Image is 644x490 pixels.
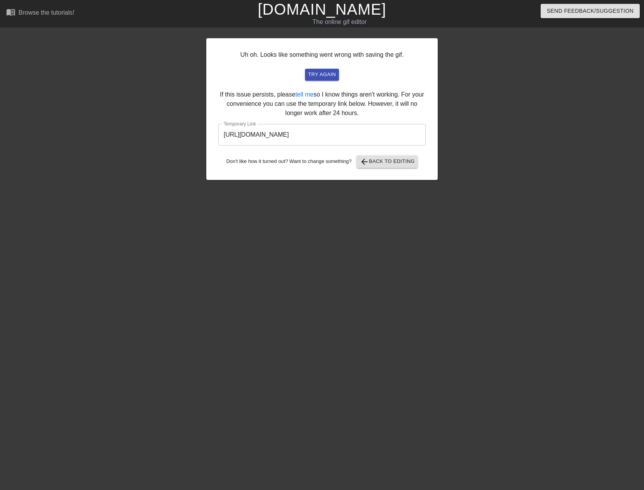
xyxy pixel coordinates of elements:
a: [DOMAIN_NAME] [258,1,386,18]
span: arrow_back [360,157,369,166]
span: menu_book [6,7,15,17]
button: try again [305,69,339,81]
div: The online gif editor [219,17,461,27]
span: Send Feedback/Suggestion [547,6,634,16]
div: Uh oh. Looks like something went wrong with saving the gif. If this issue persists, please so I k... [206,38,438,180]
div: Browse the tutorials! [19,9,74,16]
button: Send Feedback/Suggestion [541,4,640,18]
div: Don't like how it turned out? Want to change something? [218,156,426,168]
button: Back to Editing [357,156,418,168]
a: Browse the tutorials! [6,7,74,19]
a: tell me [295,91,314,98]
span: Back to Editing [360,157,415,166]
input: bare [218,124,426,146]
span: try again [308,70,336,79]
